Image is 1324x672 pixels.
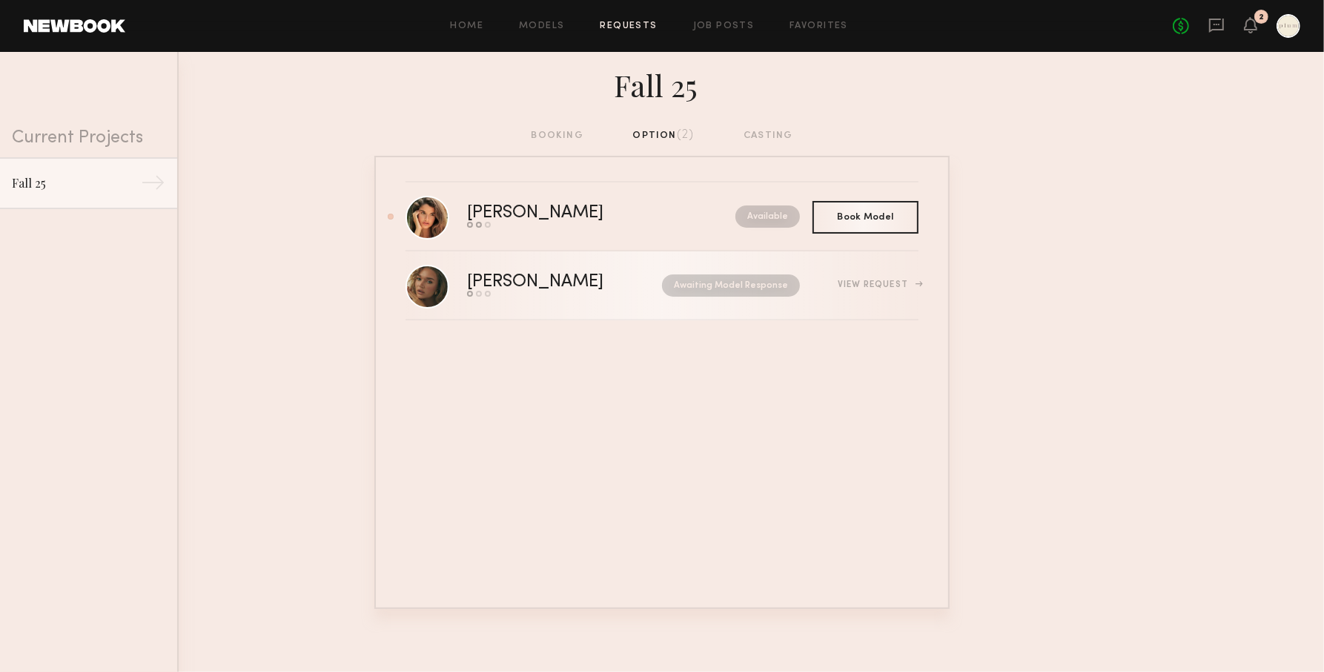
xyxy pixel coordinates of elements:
a: [PERSON_NAME]Available [406,182,918,251]
a: Job Posts [693,22,755,31]
a: [PERSON_NAME]Awaiting Model ResponseView Request [406,251,918,320]
a: Models [519,22,564,31]
span: Book Model [838,213,894,222]
div: View Request [838,280,918,289]
div: Fall 25 [12,174,141,192]
a: Home [451,22,484,31]
div: [PERSON_NAME] [467,274,633,291]
a: Favorites [790,22,848,31]
div: Fall 25 [374,64,950,104]
div: 2 [1259,13,1264,22]
div: [PERSON_NAME] [467,205,669,222]
nb-request-status: Awaiting Model Response [662,274,800,297]
nb-request-status: Available [735,205,800,228]
div: → [141,171,165,200]
a: Requests [600,22,658,31]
